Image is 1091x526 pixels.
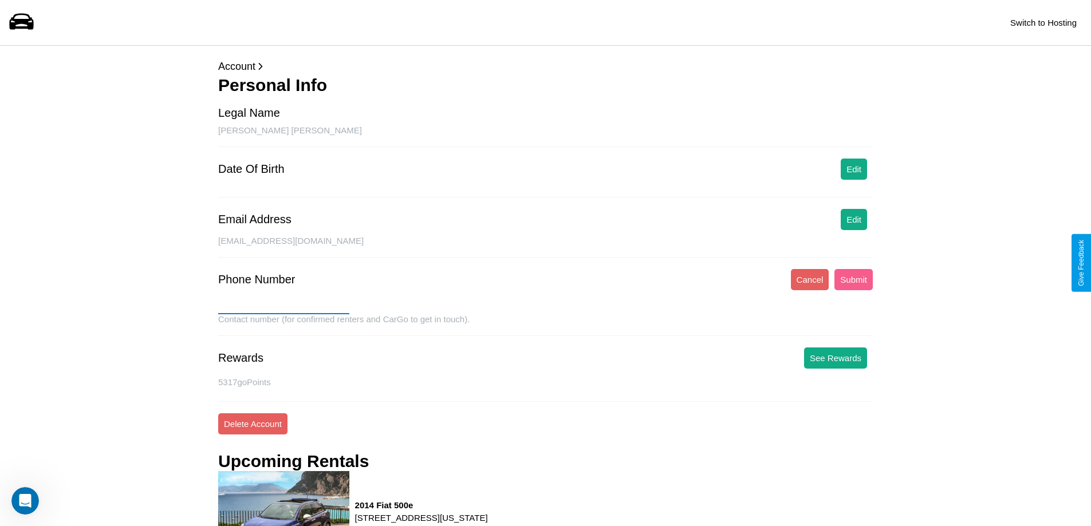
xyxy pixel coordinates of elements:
[218,314,873,336] div: Contact number (for confirmed renters and CarGo to get in touch).
[841,159,867,180] button: Edit
[804,347,867,369] button: See Rewards
[218,106,280,120] div: Legal Name
[1005,12,1082,33] button: Switch to Hosting
[218,374,873,390] p: 5317 goPoints
[834,269,873,290] button: Submit
[218,57,873,76] p: Account
[355,510,488,525] p: [STREET_ADDRESS][US_STATE]
[218,413,287,434] button: Delete Account
[218,236,873,258] div: [EMAIL_ADDRESS][DOMAIN_NAME]
[218,452,369,471] h3: Upcoming Rentals
[218,213,292,226] div: Email Address
[355,500,488,510] h3: 2014 Fiat 500e
[841,209,867,230] button: Edit
[218,125,873,147] div: [PERSON_NAME] [PERSON_NAME]
[218,163,285,176] div: Date Of Birth
[791,269,829,290] button: Cancel
[218,273,296,286] div: Phone Number
[1077,240,1085,286] div: Give Feedback
[218,76,873,95] h3: Personal Info
[11,487,39,515] iframe: Intercom live chat
[218,351,263,365] div: Rewards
